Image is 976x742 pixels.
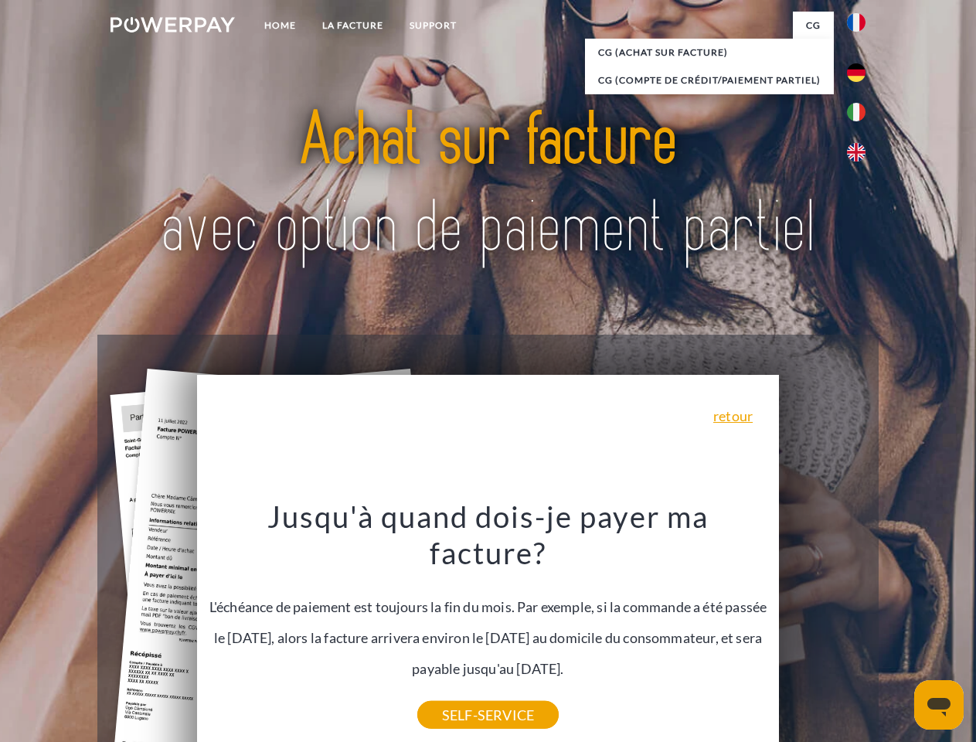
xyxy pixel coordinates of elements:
[251,12,309,39] a: Home
[309,12,396,39] a: LA FACTURE
[585,66,834,94] a: CG (Compte de crédit/paiement partiel)
[206,498,770,715] div: L'échéance de paiement est toujours la fin du mois. Par exemple, si la commande a été passée le [...
[847,143,865,162] img: en
[713,409,753,423] a: retour
[111,17,235,32] img: logo-powerpay-white.svg
[847,103,865,121] img: it
[914,680,964,730] iframe: Bouton de lancement de la fenêtre de messagerie
[847,13,865,32] img: fr
[148,74,828,296] img: title-powerpay_fr.svg
[206,498,770,572] h3: Jusqu'à quand dois-je payer ma facture?
[396,12,470,39] a: Support
[793,12,834,39] a: CG
[417,701,559,729] a: SELF-SERVICE
[847,63,865,82] img: de
[585,39,834,66] a: CG (achat sur facture)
